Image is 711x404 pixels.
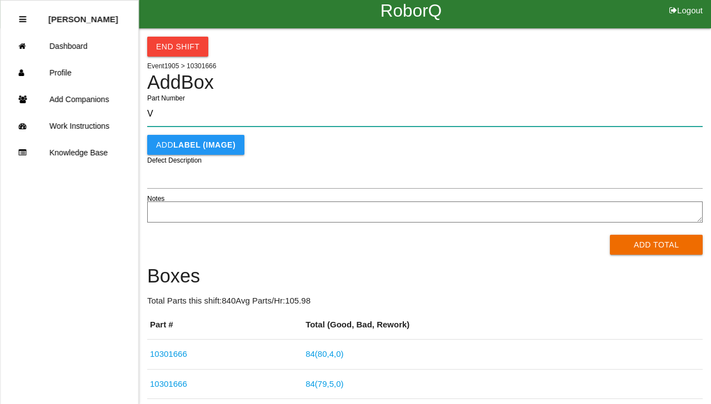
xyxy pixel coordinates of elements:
[147,266,703,287] h4: Boxes
[147,93,185,103] label: Part Number
[147,155,202,165] label: Defect Description
[147,310,303,340] th: Part #
[173,140,236,149] b: LABEL (IMAGE)
[303,310,703,340] th: Total (Good, Bad, Rework)
[1,113,138,139] a: Work Instructions
[150,349,187,358] a: 10301666
[147,135,244,155] button: AddLABEL (IMAGE)
[147,37,208,57] button: End Shift
[610,235,703,255] button: Add Total
[150,379,187,388] a: 10301666
[1,86,138,113] a: Add Companions
[306,379,343,388] a: 84(79,5,0)
[19,6,26,33] div: Close
[147,101,703,127] input: Required
[147,72,703,93] h4: Add Box
[147,194,164,204] label: Notes
[48,6,118,24] p: Cedric Ragland
[147,62,216,70] span: Event 1905 > 10301666
[147,295,703,307] p: Total Parts this shift: 840 Avg Parts/Hr: 105.98
[1,139,138,166] a: Knowledge Base
[1,33,138,59] a: Dashboard
[1,59,138,86] a: Profile
[306,349,343,358] a: 84(80,4,0)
